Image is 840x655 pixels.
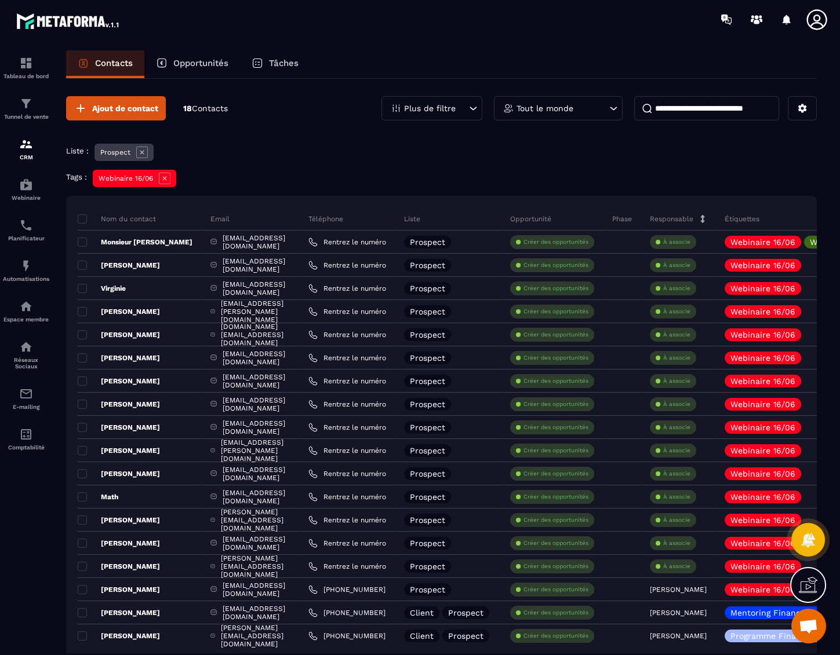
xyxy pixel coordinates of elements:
[78,492,118,502] p: Math
[78,376,160,386] p: [PERSON_NAME]
[3,419,49,459] a: accountantaccountantComptabilité
[410,539,445,547] p: Prospect
[663,400,690,408] p: À associe
[19,218,33,232] img: scheduler
[3,404,49,410] p: E-mailing
[78,400,160,409] p: [PERSON_NAME]
[523,238,588,246] p: Créer des opportunités
[523,308,588,316] p: Créer des opportunités
[730,493,795,501] p: Webinaire 16/06
[730,447,795,455] p: Webinaire 16/06
[730,238,795,246] p: Webinaire 16/06
[410,308,445,316] p: Prospect
[19,56,33,70] img: formation
[663,539,690,547] p: À associe
[410,423,445,431] p: Prospect
[410,516,445,524] p: Prospect
[144,50,240,78] a: Opportunités
[3,88,49,129] a: formationformationTunnel de vente
[308,585,386,594] a: [PHONE_NUMBER]
[523,447,588,455] p: Créer des opportunités
[19,340,33,354] img: social-network
[183,103,228,114] p: 18
[410,562,445,570] p: Prospect
[663,354,690,362] p: À associe
[730,562,795,570] p: Webinaire 16/06
[410,609,434,617] p: Client
[523,261,588,269] p: Créer des opportunités
[66,147,89,155] p: Liste :
[19,97,33,111] img: formation
[730,284,795,292] p: Webinaire 16/06
[730,400,795,408] p: Webinaire 16/06
[523,586,588,594] p: Créer des opportunités
[650,632,707,640] p: [PERSON_NAME]
[19,178,33,192] img: automations
[410,632,434,640] p: Client
[448,632,483,640] p: Prospect
[78,237,192,247] p: Monsieur [PERSON_NAME]
[3,316,49,323] p: Espace membre
[523,470,588,478] p: Créer des opportunités
[210,214,230,224] p: Email
[192,104,228,113] span: Contacts
[663,447,690,455] p: À associe
[663,284,690,292] p: À associe
[523,377,588,385] p: Créer des opportunités
[650,214,693,224] p: Responsable
[650,609,707,617] p: [PERSON_NAME]
[663,331,690,339] p: À associe
[66,96,166,120] button: Ajout de contact
[78,353,160,363] p: [PERSON_NAME]
[523,493,588,501] p: Créer des opportunités
[78,631,160,641] p: [PERSON_NAME]
[78,585,160,594] p: [PERSON_NAME]
[663,308,690,316] p: À associe
[308,631,386,641] a: [PHONE_NUMBER]
[510,214,551,224] p: Opportunité
[523,516,588,524] p: Créer des opportunités
[410,586,445,594] p: Prospect
[663,238,690,246] p: À associe
[663,516,690,524] p: À associe
[523,400,588,408] p: Créer des opportunités
[663,493,690,501] p: À associe
[173,58,228,68] p: Opportunités
[3,250,49,291] a: automationsautomationsAutomatisations
[730,470,795,478] p: Webinaire 16/06
[78,330,160,339] p: [PERSON_NAME]
[410,377,445,385] p: Prospect
[308,608,386,617] a: [PHONE_NUMBER]
[410,284,445,292] p: Prospect
[523,539,588,547] p: Créer des opportunités
[523,354,588,362] p: Créer des opportunités
[410,261,445,269] p: Prospect
[19,299,33,313] img: automations
[730,308,795,316] p: Webinaire 16/06
[523,331,588,339] p: Créer des opportunités
[3,291,49,331] a: automationsautomationsEspace membre
[650,586,707,594] p: [PERSON_NAME]
[3,357,49,369] p: Réseaux Sociaux
[92,103,158,114] span: Ajout de contact
[612,214,632,224] p: Phase
[78,608,160,617] p: [PERSON_NAME]
[404,104,456,112] p: Plus de filtre
[78,539,160,548] p: [PERSON_NAME]
[410,447,445,455] p: Prospect
[66,173,87,181] p: Tags :
[730,516,795,524] p: Webinaire 16/06
[78,307,160,316] p: [PERSON_NAME]
[78,284,126,293] p: Virginie
[78,469,160,478] p: [PERSON_NAME]
[100,148,130,156] p: Prospect
[3,73,49,79] p: Tableau de bord
[78,423,160,432] p: [PERSON_NAME]
[663,470,690,478] p: À associe
[730,354,795,362] p: Webinaire 16/06
[663,562,690,570] p: À associe
[99,174,153,182] p: Webinaire 16/06
[523,609,588,617] p: Créer des opportunités
[730,423,795,431] p: Webinaire 16/06
[730,331,795,339] p: Webinaire 16/06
